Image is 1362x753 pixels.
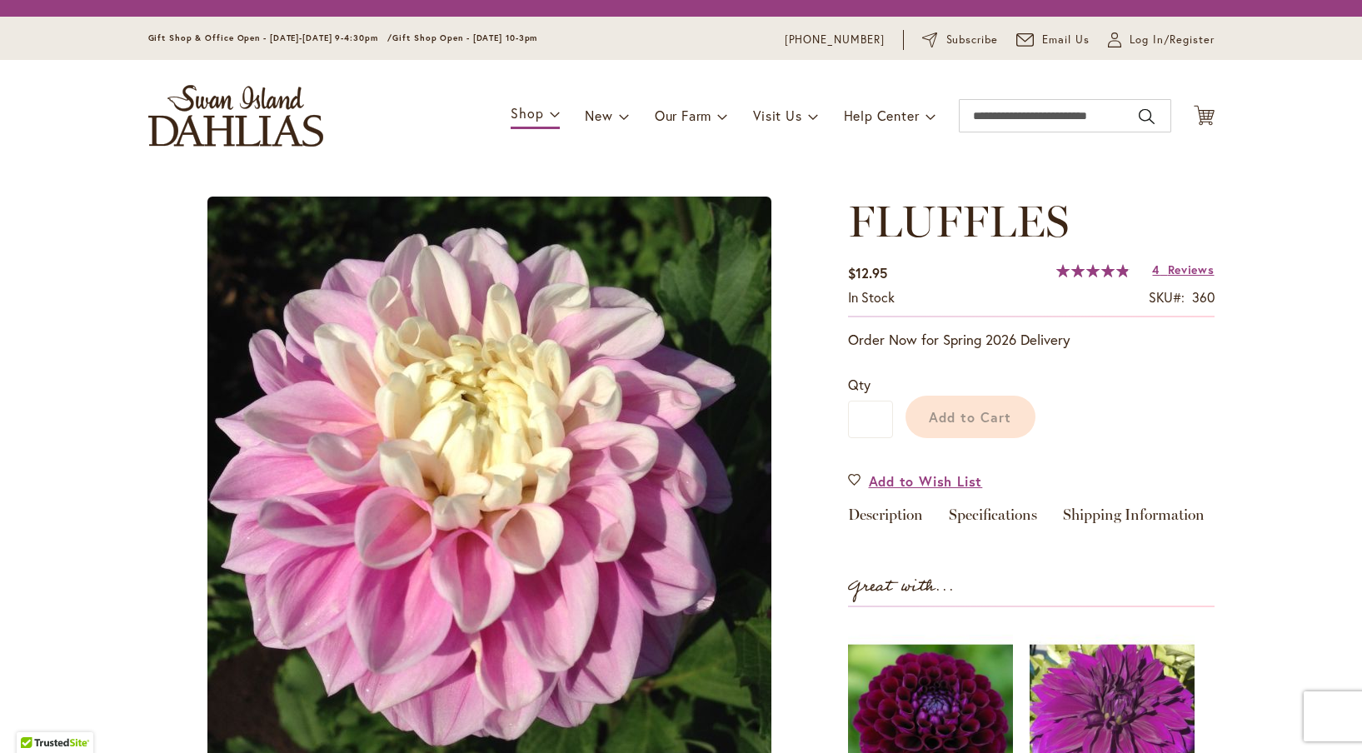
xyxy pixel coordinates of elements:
[946,32,999,48] span: Subscribe
[848,195,1069,247] span: FLUFFLES
[869,471,983,491] span: Add to Wish List
[922,32,998,48] a: Subscribe
[848,507,1215,531] div: Detailed Product Info
[1139,103,1154,130] button: Search
[753,107,801,124] span: Visit Us
[848,376,871,393] span: Qty
[848,264,887,282] span: $12.95
[844,107,920,124] span: Help Center
[1152,262,1160,277] span: 4
[12,694,59,741] iframe: Launch Accessibility Center
[1152,262,1214,277] a: 4 Reviews
[148,32,393,43] span: Gift Shop & Office Open - [DATE]-[DATE] 9-4:30pm /
[848,330,1215,350] p: Order Now for Spring 2026 Delivery
[848,507,923,531] a: Description
[1056,264,1130,277] div: 97%
[848,288,895,307] div: Availability
[392,32,537,43] span: Gift Shop Open - [DATE] 10-3pm
[1168,262,1215,277] span: Reviews
[1149,288,1185,306] strong: SKU
[949,507,1037,531] a: Specifications
[1108,32,1215,48] a: Log In/Register
[511,104,543,122] span: Shop
[1016,32,1090,48] a: Email Us
[655,107,711,124] span: Our Farm
[1192,288,1215,307] div: 360
[148,85,323,147] a: store logo
[848,288,895,306] span: In stock
[1042,32,1090,48] span: Email Us
[848,471,983,491] a: Add to Wish List
[1063,507,1205,531] a: Shipping Information
[585,107,612,124] span: New
[1130,32,1215,48] span: Log In/Register
[848,573,955,601] strong: Great with...
[785,32,886,48] a: [PHONE_NUMBER]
